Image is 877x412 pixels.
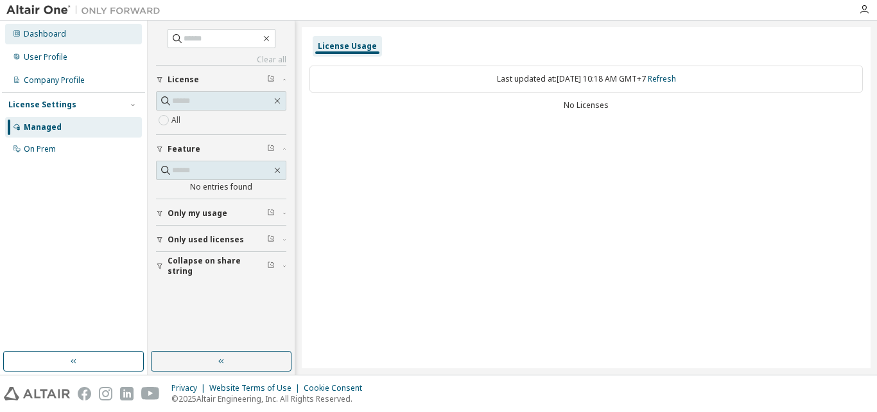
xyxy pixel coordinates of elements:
[6,4,167,17] img: Altair One
[171,383,209,393] div: Privacy
[168,144,200,154] span: Feature
[24,144,56,154] div: On Prem
[8,100,76,110] div: License Settings
[267,261,275,271] span: Clear filter
[648,73,676,84] a: Refresh
[209,383,304,393] div: Website Terms of Use
[24,52,67,62] div: User Profile
[171,112,183,128] label: All
[168,235,244,245] span: Only used licenses
[309,100,863,111] div: No Licenses
[267,235,275,245] span: Clear filter
[156,66,286,94] button: License
[168,256,267,276] span: Collapse on share string
[156,252,286,280] button: Collapse on share string
[156,199,286,228] button: Only my usage
[141,387,160,400] img: youtube.svg
[267,75,275,85] span: Clear filter
[318,41,377,51] div: License Usage
[4,387,70,400] img: altair_logo.svg
[156,135,286,163] button: Feature
[267,208,275,219] span: Clear filter
[171,393,370,404] p: © 2025 Altair Engineering, Inc. All Rights Reserved.
[156,182,286,192] div: No entries found
[24,122,62,132] div: Managed
[168,75,199,85] span: License
[156,55,286,65] a: Clear all
[156,226,286,254] button: Only used licenses
[267,144,275,154] span: Clear filter
[168,208,227,219] span: Only my usage
[99,387,112,400] img: instagram.svg
[24,29,66,39] div: Dashboard
[309,66,863,93] div: Last updated at: [DATE] 10:18 AM GMT+7
[120,387,134,400] img: linkedin.svg
[304,383,370,393] div: Cookie Consent
[24,75,85,85] div: Company Profile
[78,387,91,400] img: facebook.svg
